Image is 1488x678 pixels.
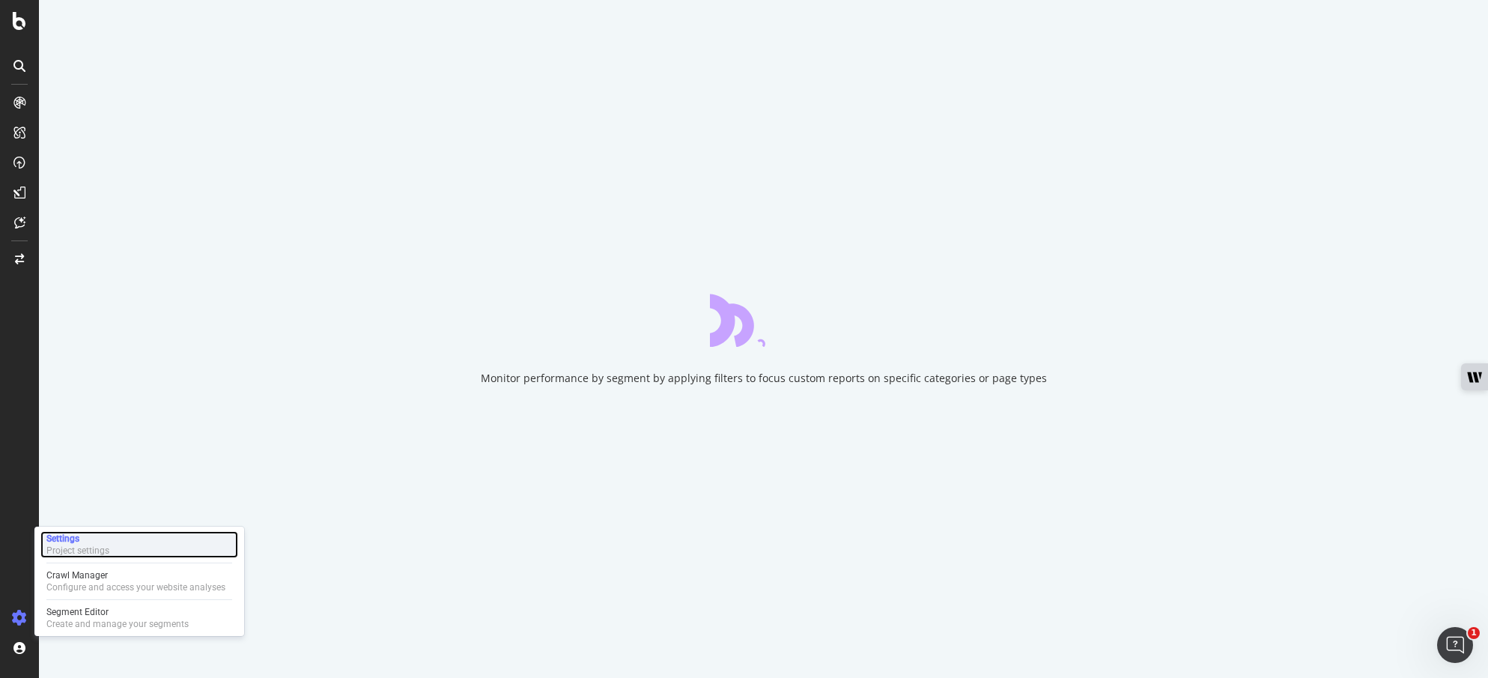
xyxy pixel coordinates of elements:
[46,618,189,630] div: Create and manage your segments
[481,371,1047,386] div: Monitor performance by segment by applying filters to focus custom reports on specific categories...
[46,545,109,557] div: Project settings
[1468,627,1480,639] span: 1
[46,569,225,581] div: Crawl Manager
[46,581,225,593] div: Configure and access your website analyses
[40,568,238,595] a: Crawl ManagerConfigure and access your website analyses
[1437,627,1473,663] iframe: Intercom live chat
[40,605,238,632] a: Segment EditorCreate and manage your segments
[40,531,238,558] a: SettingsProject settings
[46,606,189,618] div: Segment Editor
[46,533,109,545] div: Settings
[710,293,818,347] div: animation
